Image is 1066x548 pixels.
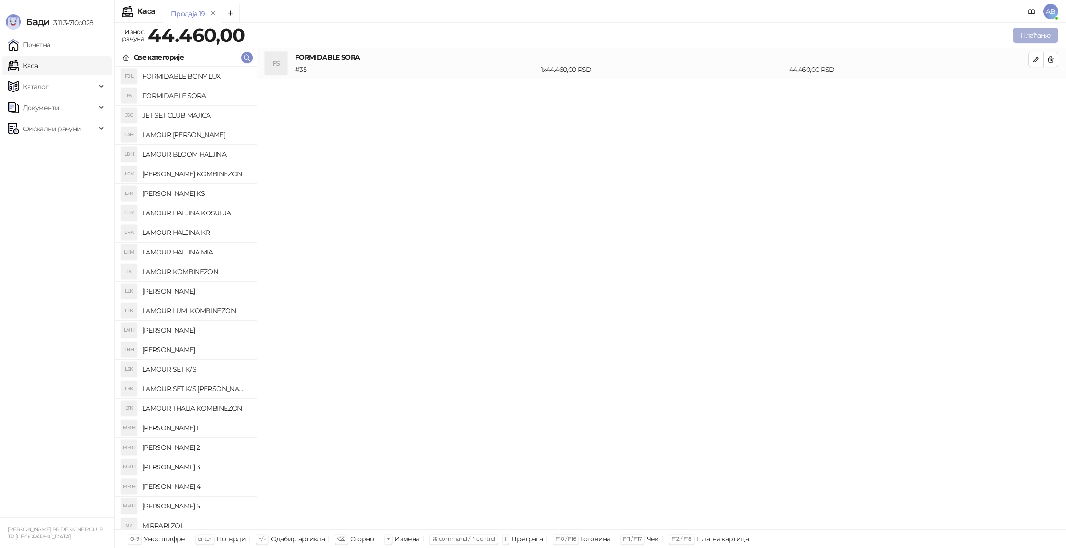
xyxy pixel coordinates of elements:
[623,535,642,542] span: F11 / F17
[121,147,137,162] div: LBH
[142,205,249,221] h4: LAMOUR HALJINA KOSULJA
[142,88,249,103] h4: FORMIDABLE SORA
[8,35,50,54] a: Почетна
[198,535,212,542] span: enter
[6,14,21,30] img: Logo
[142,166,249,182] h4: [PERSON_NAME] KOMBINEZON
[671,535,692,542] span: F12 / F18
[505,535,506,542] span: f
[142,284,249,299] h4: [PERSON_NAME]
[121,459,137,475] div: MMH
[121,440,137,455] div: MMH
[115,67,257,529] div: grid
[121,323,137,338] div: LMH
[142,147,249,162] h4: LAMOUR BLOOM HALJINA
[23,98,59,117] span: Документи
[121,342,137,357] div: LNH
[23,77,49,96] span: Каталог
[121,166,137,182] div: LCK
[387,535,390,542] span: +
[142,303,249,318] h4: LAMOUR LUMI KOMBINEZON
[511,533,543,545] div: Претрага
[121,69,137,84] div: FBL
[293,64,539,75] div: # 35
[26,16,49,28] span: Бади
[121,264,137,279] div: LK
[137,8,155,15] div: Каса
[142,381,249,396] h4: LAMOUR SET K/S [PERSON_NAME]
[121,186,137,201] div: LFK
[144,533,185,545] div: Унос шифре
[121,381,137,396] div: LSK
[121,127,137,142] div: LAH
[432,535,495,542] span: ⌘ command / ⌃ control
[120,26,146,45] div: Износ рачуна
[49,19,93,27] span: 3.11.3-710c028
[121,244,137,260] div: LHM
[121,518,137,533] div: MZ
[121,401,137,416] div: LTK
[787,64,1030,75] div: 44.460,00 RSD
[1013,28,1058,43] button: Плаћање
[142,459,249,475] h4: [PERSON_NAME] 3
[121,362,137,377] div: LSK
[142,342,249,357] h4: [PERSON_NAME]
[142,264,249,279] h4: LAMOUR KOMBINEZON
[395,533,419,545] div: Измена
[142,498,249,514] h4: [PERSON_NAME] 5
[221,4,240,23] button: Add tab
[1024,4,1039,19] a: Документација
[697,533,749,545] div: Платна картица
[121,108,137,123] div: JSC
[142,186,249,201] h4: [PERSON_NAME] KS
[142,479,249,494] h4: [PERSON_NAME] 4
[121,225,137,240] div: LHK
[142,108,249,123] h4: JET SET CLUB MAJICA
[134,52,184,62] div: Све категорије
[121,88,137,103] div: FS
[121,479,137,494] div: MMH
[121,303,137,318] div: LLK
[217,533,246,545] div: Потврди
[121,205,137,221] div: LHK
[148,23,245,47] strong: 44.460,00
[142,440,249,455] h4: [PERSON_NAME] 2
[142,225,249,240] h4: LAMOUR HALJINA KR
[8,526,104,540] small: [PERSON_NAME] PR DESIGNER CLUB TR [GEOGRAPHIC_DATA]
[295,52,1028,62] h4: FORMIDABLE SORA
[171,9,205,19] div: Продаја 19
[142,401,249,416] h4: LAMOUR THALIA KOMBINEZON
[337,535,345,542] span: ⌫
[258,535,266,542] span: ↑/↓
[350,533,374,545] div: Сторно
[121,498,137,514] div: MMH
[130,535,139,542] span: 0-9
[581,533,610,545] div: Готовина
[142,518,249,533] h4: MIRRARI ZOI
[121,284,137,299] div: LLK
[142,244,249,260] h4: LAMOUR HALJINA MIA
[207,10,219,18] button: remove
[142,420,249,436] h4: [PERSON_NAME] 1
[271,533,325,545] div: Одабир артикла
[8,56,38,75] a: Каса
[142,362,249,377] h4: LAMOUR SET K/S
[142,323,249,338] h4: [PERSON_NAME]
[142,127,249,142] h4: LAMOUR [PERSON_NAME]
[265,52,287,75] div: FS
[142,69,249,84] h4: FORMIDABLE BONY LUX
[121,420,137,436] div: MMH
[555,535,576,542] span: F10 / F16
[647,533,659,545] div: Чек
[23,119,81,138] span: Фискални рачуни
[539,64,787,75] div: 1 x 44.460,00 RSD
[1043,4,1058,19] span: AB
